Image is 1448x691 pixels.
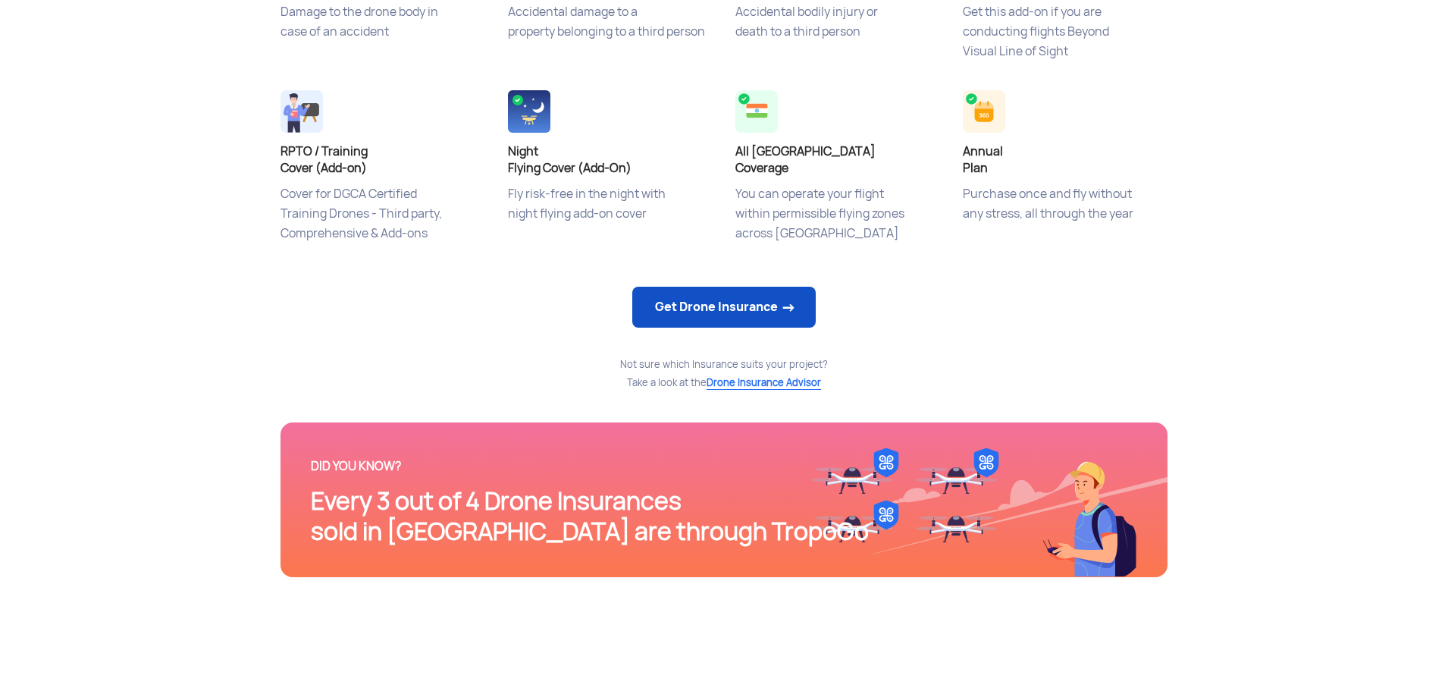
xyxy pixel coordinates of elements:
p: You can operate your flight within permissible flying zones across [GEOGRAPHIC_DATA] [735,184,940,260]
h4: RPTO / Training Cover (Add-on) [281,143,485,177]
div: Every 3 out of 4 Drone Insurances sold in [GEOGRAPHIC_DATA] are through TropoGo [311,486,1137,547]
h4: Annual Plan [963,143,1167,177]
p: Accidental damage to a property belonging to a third person [508,2,713,78]
h4: Night Flying Cover (Add-On) [508,143,713,177]
p: Accidental bodily injury or death to a third person [735,2,940,78]
p: Get this add-on if you are conducting flights Beyond Visual Line of Sight [963,2,1167,78]
p: Purchase once and fly without any stress, all through the year [963,184,1167,260]
span: Drone Insurance Advisor [707,376,821,390]
p: Fly risk-free in the night with night flying add-on cover [508,184,713,260]
p: Cover for DGCA Certified Training Drones - Third party, Comprehensive & Add-ons [281,184,485,260]
a: Get Drone Insurance [632,287,816,328]
h4: All [GEOGRAPHIC_DATA] Coverage [735,143,940,177]
p: Damage to the drone body in case of an accident [281,2,485,78]
div: DID YOU KNOW? [311,453,1137,480]
div: Not sure which Insurance suits your project? Take a look at the [281,356,1167,392]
